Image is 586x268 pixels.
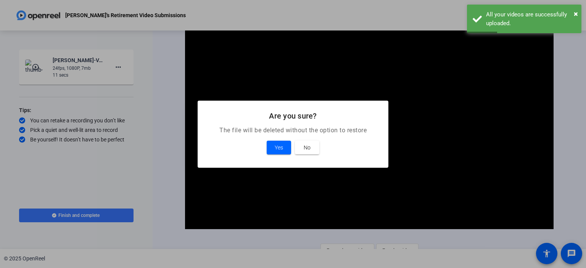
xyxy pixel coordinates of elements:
[486,10,576,27] div: All your videos are successfully uploaded.
[574,8,578,19] button: Close
[207,110,379,122] h2: Are you sure?
[574,9,578,18] span: ×
[207,126,379,135] p: The file will be deleted without the option to restore
[304,143,311,152] span: No
[295,141,319,154] button: No
[267,141,291,154] button: Yes
[275,143,283,152] span: Yes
